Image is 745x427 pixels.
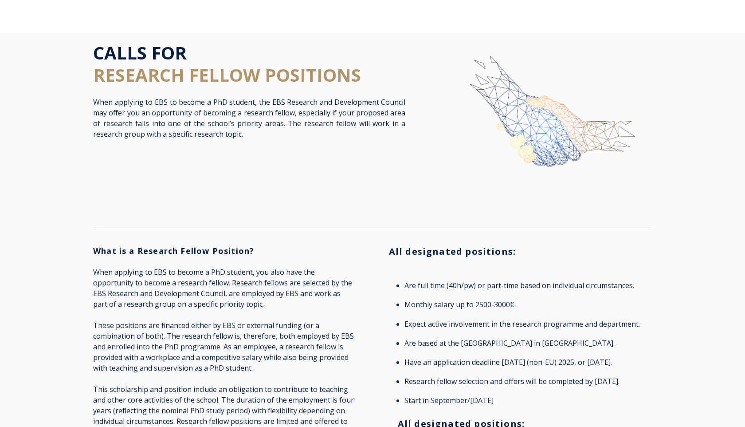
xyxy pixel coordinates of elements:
[93,320,356,373] p: These positions are financed either by EBS or external funding (or a combination of both). The re...
[404,355,647,369] li: Have an application deadline [DATE] (non-EU) 2025, or [DATE].
[404,393,647,407] li: Start in September/[DATE]
[93,97,405,139] span: When applying to EBS to become a PhD student, the EBS Research and Development Council may offer ...
[93,42,405,86] h1: CALLS FOR
[389,246,652,257] h3: All designated positions:
[93,267,356,309] p: When applying to EBS to become a PhD student, you also have the opportunity to become a research ...
[404,374,647,388] li: Research fellow selection and offers will be completed by [DATE].
[93,246,356,256] h3: What is a Research Fellow Position?
[438,42,652,207] img: img-ebs-hand
[404,278,647,293] li: Are full time (40h/pw) or part-time based on individual circumstances.
[404,297,647,312] li: Monthly salary up to 2500-3000€.
[404,336,647,350] li: Are based at the [GEOGRAPHIC_DATA] in [GEOGRAPHIC_DATA].
[404,317,647,331] li: Expect active involvement in the research programme and department.
[93,63,361,87] span: RESEARCH FELLOW POSITIONS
